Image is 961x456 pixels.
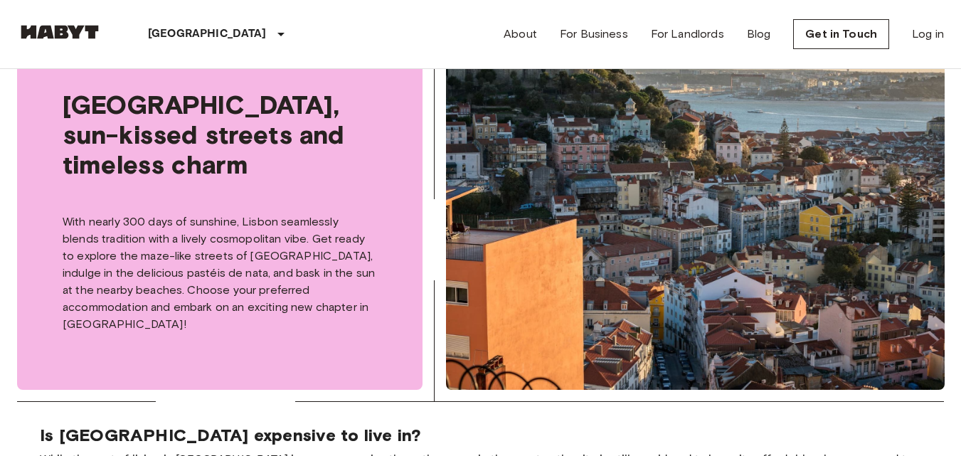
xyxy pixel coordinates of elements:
img: Habyt [17,25,102,39]
span: [GEOGRAPHIC_DATA], sun-kissed streets and timeless charm [63,90,377,179]
img: Lisbon, sun-kissed streets and timeless charm [446,9,945,390]
p: With nearly 300 days of sunshine, Lisbon seamlessly blends tradition with a lively cosmopolitan v... [63,213,377,333]
a: Blog [747,26,771,43]
p: Is [GEOGRAPHIC_DATA] expensive to live in? [40,425,921,446]
a: Log in [912,26,944,43]
a: Get in Touch [793,19,889,49]
a: About [504,26,537,43]
a: For Landlords [651,26,724,43]
p: [GEOGRAPHIC_DATA] [148,26,267,43]
a: For Business [560,26,628,43]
